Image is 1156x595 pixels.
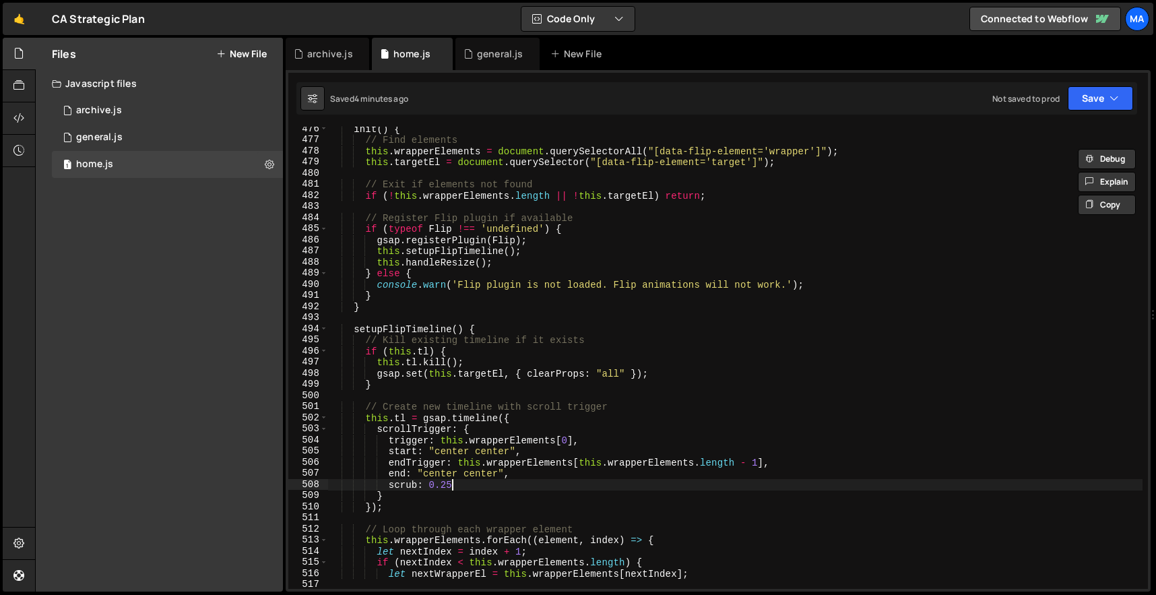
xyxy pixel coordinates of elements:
div: Saved [330,93,408,104]
div: 496 [288,346,328,357]
div: 516 [288,568,328,580]
div: 479 [288,156,328,168]
div: 500 [288,390,328,402]
div: 511 [288,512,328,524]
div: 17131/47521.js [52,97,283,124]
div: 481 [288,179,328,190]
div: 515 [288,557,328,568]
div: 492 [288,301,328,313]
button: Save [1068,86,1133,111]
div: 17131/47267.js [52,151,283,178]
div: 506 [288,457,328,468]
div: 490 [288,279,328,290]
div: 512 [288,524,328,535]
button: Copy [1078,195,1136,215]
div: Not saved to prod [992,93,1060,104]
div: general.js [76,131,123,144]
div: 493 [288,312,328,323]
div: 486 [288,234,328,246]
div: home.js [393,47,430,61]
div: 505 [288,445,328,457]
div: 504 [288,435,328,446]
div: 482 [288,190,328,201]
button: New File [216,49,267,59]
div: 513 [288,534,328,546]
button: Explain [1078,172,1136,192]
h2: Files [52,46,76,61]
div: 509 [288,490,328,501]
a: Connected to Webflow [969,7,1121,31]
button: Debug [1078,149,1136,169]
div: 499 [288,379,328,390]
div: 478 [288,146,328,157]
div: CA Strategic Plan [52,11,145,27]
div: 484 [288,212,328,224]
div: 17131/47264.js [52,124,283,151]
button: Code Only [521,7,635,31]
a: Ma [1125,7,1149,31]
div: 489 [288,268,328,279]
div: 497 [288,356,328,368]
div: 494 [288,323,328,335]
div: 491 [288,290,328,301]
div: archive.js [307,47,353,61]
div: archive.js [76,104,122,117]
div: 514 [288,546,328,557]
div: 510 [288,501,328,513]
div: 498 [288,368,328,379]
div: 508 [288,479,328,491]
div: 476 [288,123,328,135]
div: home.js [76,158,113,170]
div: 503 [288,423,328,435]
div: 495 [288,334,328,346]
div: 507 [288,468,328,479]
div: general.js [477,47,523,61]
div: Javascript files [36,70,283,97]
div: 502 [288,412,328,424]
span: 1 [63,160,71,171]
div: 501 [288,401,328,412]
div: 4 minutes ago [354,93,408,104]
div: 487 [288,245,328,257]
div: 488 [288,257,328,268]
div: New File [550,47,607,61]
div: 480 [288,168,328,179]
div: 477 [288,134,328,146]
div: 485 [288,223,328,234]
div: 483 [288,201,328,212]
a: 🤙 [3,3,36,35]
div: 517 [288,579,328,590]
